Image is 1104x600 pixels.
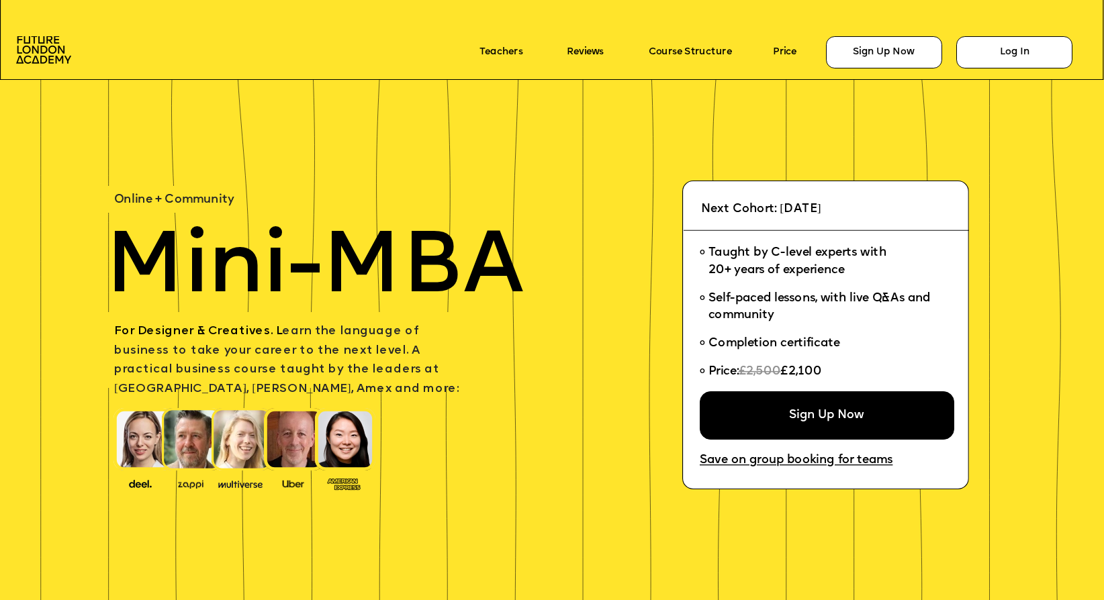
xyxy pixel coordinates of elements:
img: image-aac980e9-41de-4c2d-a048-f29dd30a0068.png [16,36,71,64]
a: Price [773,47,796,58]
span: Taught by C-level experts with 20+ years of experience [708,247,886,276]
img: image-99cff0b2-a396-4aab-8550-cf4071da2cb9.png [272,477,315,489]
img: image-93eab660-639c-4de6-957c-4ae039a0235a.png [322,475,365,491]
span: Online + Community [114,194,234,206]
a: Reviews [567,47,604,58]
span: Mini-MBA [105,227,524,313]
span: earn the language of business to take your career to the next level. A practical business course ... [114,326,459,395]
span: £2,500 [739,366,781,378]
img: image-388f4489-9820-4c53-9b08-f7df0b8d4ae2.png [119,476,162,490]
span: Price: [708,366,739,378]
a: Save on group booking for teams [700,454,892,467]
img: image-b7d05013-d886-4065-8d38-3eca2af40620.png [214,476,266,490]
img: image-b2f1584c-cbf7-4a77-bbe0-f56ae6ee31f2.png [169,477,212,489]
span: Self-paced lessons, with live Q&As and community [708,293,934,321]
span: £2,100 [780,366,821,378]
span: For Designer & Creatives. L [114,326,282,338]
span: Completion certificate [708,338,840,350]
a: Course Structure [649,47,732,58]
span: Next Cohort: [DATE] [701,203,821,215]
a: Teachers [479,47,522,58]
